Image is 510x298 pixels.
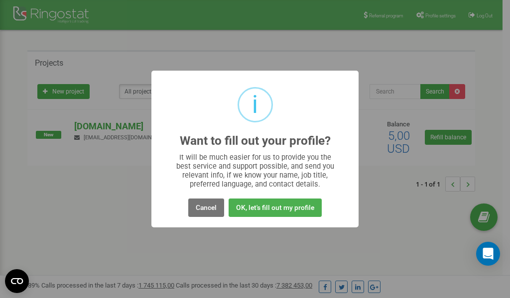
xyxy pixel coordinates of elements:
button: OK, let's fill out my profile [229,199,322,217]
h2: Want to fill out your profile? [180,134,331,148]
button: Cancel [188,199,224,217]
div: It will be much easier for us to provide you the best service and support possible, and send you ... [171,153,339,189]
div: i [252,89,258,121]
div: Open Intercom Messenger [476,242,500,266]
button: Open CMP widget [5,269,29,293]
